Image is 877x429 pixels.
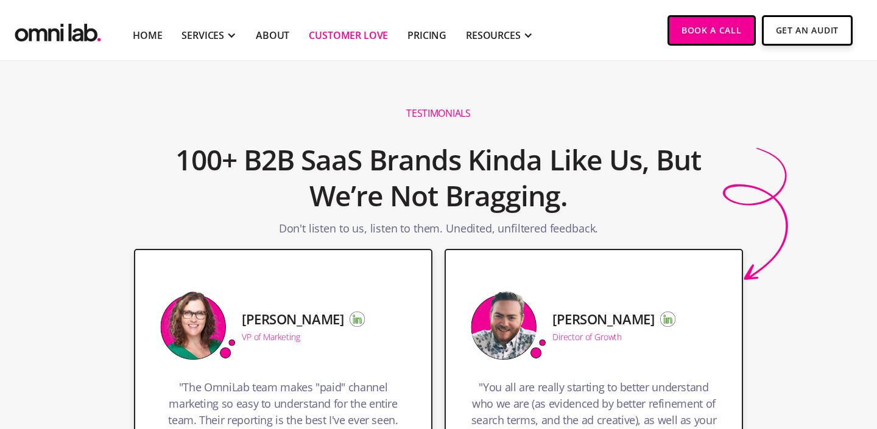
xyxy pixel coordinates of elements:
[149,136,728,221] h2: 100+ B2B SaaS Brands Kinda Like Us, But We’re Not Bragging.
[133,28,162,43] a: Home
[256,28,289,43] a: About
[407,28,446,43] a: Pricing
[552,333,622,341] div: Director of Growth
[242,312,343,326] h5: [PERSON_NAME]
[181,28,224,43] div: SERVICES
[12,15,104,45] img: Omni Lab: B2B SaaS Demand Generation Agency
[279,220,598,243] p: Don't listen to us, listen to them. Unedited, unfiltered feedback.
[242,333,300,341] div: VP of Marketing
[552,312,654,326] h5: [PERSON_NAME]
[406,107,470,120] h1: Testimonials
[816,371,877,429] iframe: Chat Widget
[466,28,521,43] div: RESOURCES
[12,15,104,45] a: home
[309,28,388,43] a: Customer Love
[667,15,756,46] a: Book a Call
[762,15,853,46] a: Get An Audit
